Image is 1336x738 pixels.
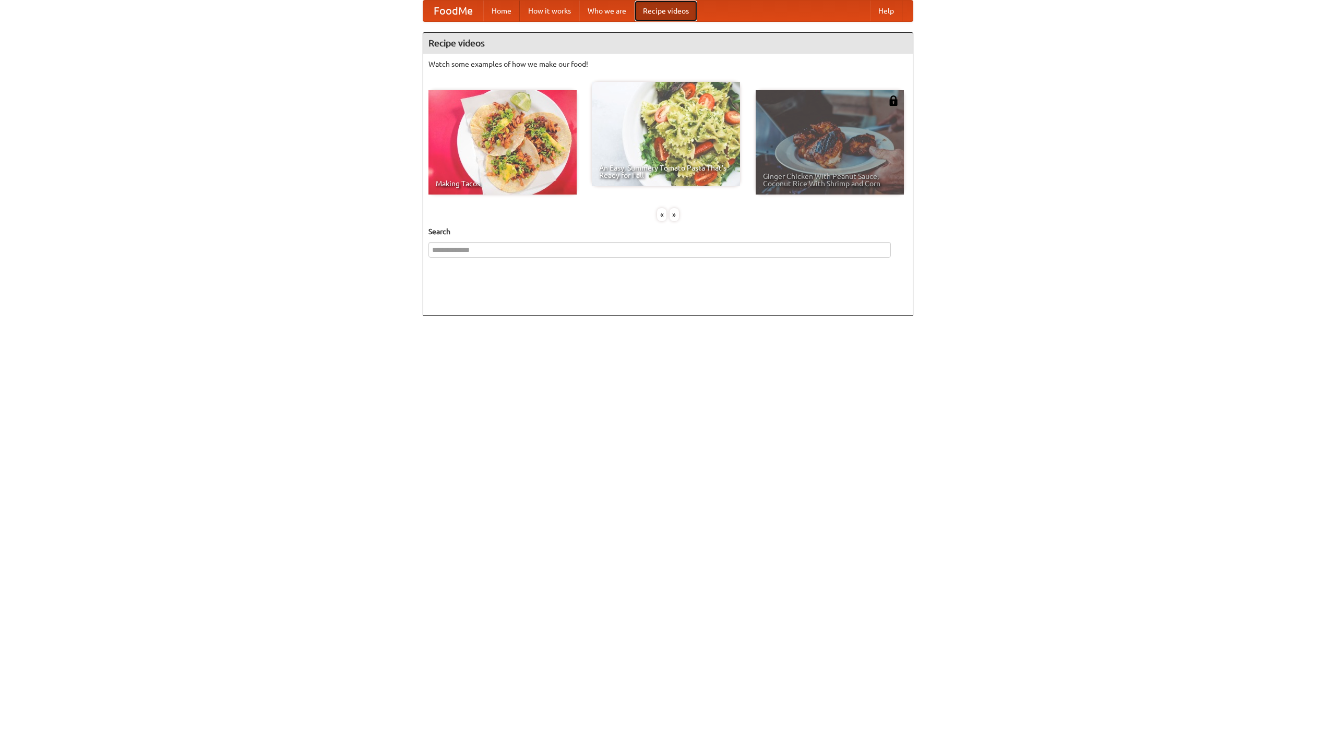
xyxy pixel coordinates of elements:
a: An Easy, Summery Tomato Pasta That's Ready for Fall [592,82,740,186]
span: An Easy, Summery Tomato Pasta That's Ready for Fall [599,164,733,179]
a: Help [870,1,902,21]
div: » [670,208,679,221]
a: Who we are [579,1,635,21]
div: « [657,208,666,221]
a: Making Tacos [428,90,577,195]
span: Making Tacos [436,180,569,187]
p: Watch some examples of how we make our food! [428,59,908,69]
a: Recipe videos [635,1,697,21]
h4: Recipe videos [423,33,913,54]
a: FoodMe [423,1,483,21]
a: How it works [520,1,579,21]
a: Home [483,1,520,21]
img: 483408.png [888,95,899,106]
h5: Search [428,226,908,237]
